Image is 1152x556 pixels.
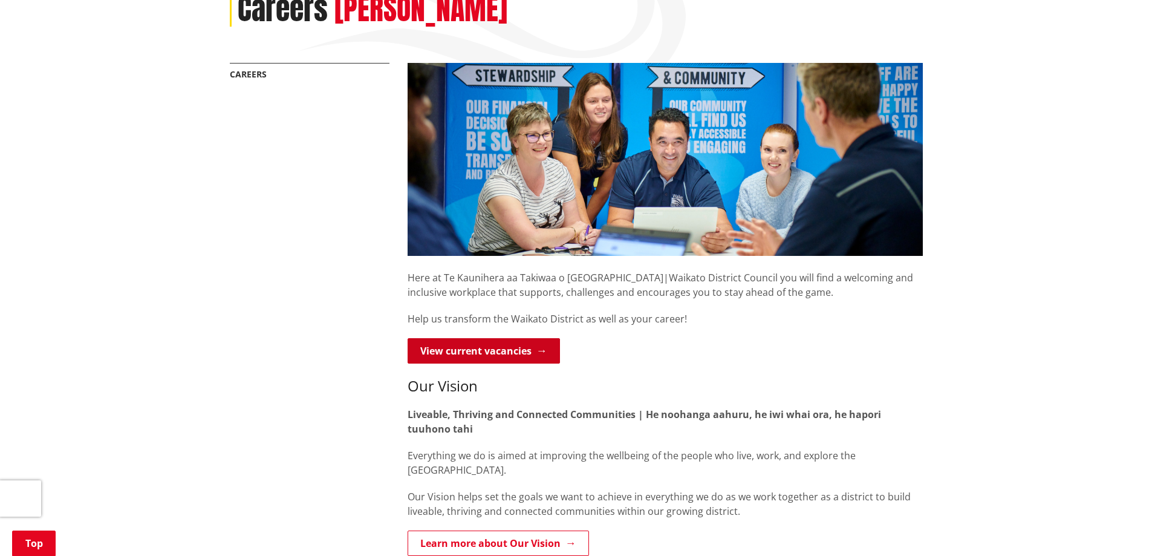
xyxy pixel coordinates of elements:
p: Everything we do is aimed at improving the wellbeing of the people who live, work, and explore th... [408,448,923,477]
iframe: Messenger Launcher [1096,505,1140,549]
p: Here at Te Kaunihera aa Takiwaa o [GEOGRAPHIC_DATA]|Waikato District Council you will find a welc... [408,256,923,299]
a: Careers [230,68,267,80]
h3: Our Vision [408,378,923,395]
strong: Liveable, Thriving and Connected Communities | He noohanga aahuru, he iwi whai ora, he hapori tuu... [408,408,881,436]
p: Our Vision helps set the goals we want to achieve in everything we do as we work together as a di... [408,489,923,518]
a: View current vacancies [408,338,560,364]
img: Ngaaruawaahia staff discussing planning [408,63,923,256]
a: Learn more about Our Vision [408,531,589,556]
a: Top [12,531,56,556]
p: Help us transform the Waikato District as well as your career! [408,312,923,326]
